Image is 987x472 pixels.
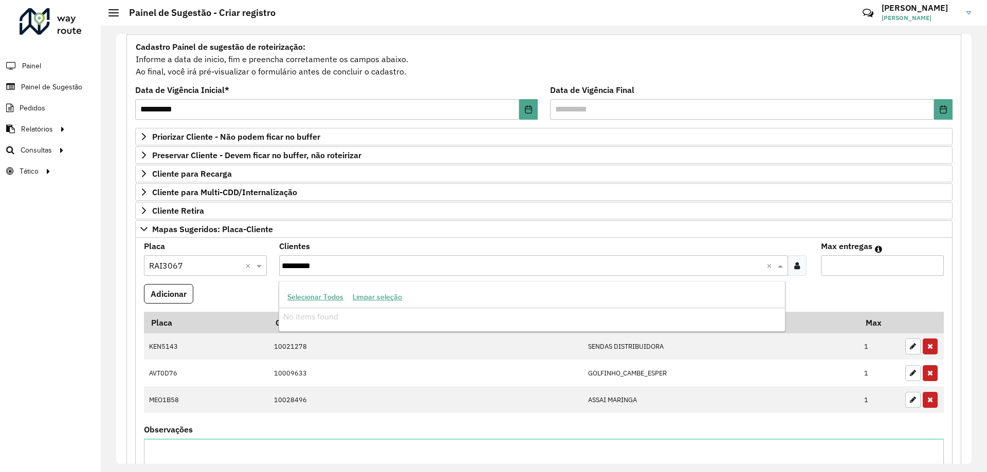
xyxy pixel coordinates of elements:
[859,333,900,360] td: 1
[144,360,268,386] td: AVT0D76
[268,312,583,333] th: Código Cliente
[279,240,310,252] label: Clientes
[152,133,320,141] span: Priorizar Cliente - Não podem ficar no buffer
[882,3,959,13] h3: [PERSON_NAME]
[859,312,900,333] th: Max
[21,124,53,135] span: Relatórios
[22,61,41,71] span: Painel
[882,13,959,23] span: [PERSON_NAME]
[821,240,872,252] label: Max entregas
[135,146,953,164] a: Preservar Cliente - Devem ficar no buffer, não roteirizar
[135,84,229,96] label: Data de Vigência Inicial
[245,259,254,272] span: Clear all
[152,188,297,196] span: Cliente para Multi-CDD/Internalização
[279,308,784,326] div: No items found
[119,7,276,18] h2: Painel de Sugestão - Criar registro
[135,183,953,201] a: Cliente para Multi-CDD/Internalização
[144,386,268,413] td: MEO1B58
[152,151,361,159] span: Preservar Cliente - Devem ficar no buffer, não roteirizar
[519,99,538,120] button: Choose Date
[152,169,232,178] span: Cliente para Recarga
[152,225,273,233] span: Mapas Sugeridos: Placa-Cliente
[135,128,953,145] a: Priorizar Cliente - Não podem ficar no buffer
[583,386,859,413] td: ASSAI MARINGA
[135,165,953,182] a: Cliente para Recarga
[283,289,348,305] button: Selecionar Todos
[136,42,305,52] strong: Cadastro Painel de sugestão de roteirização:
[268,360,583,386] td: 10009633
[144,333,268,360] td: KEN5143
[144,284,193,304] button: Adicionar
[144,240,165,252] label: Placa
[766,259,775,272] span: Clear all
[135,202,953,219] a: Cliente Retira
[583,333,859,360] td: SENDAS DISTRIBUIDORA
[152,206,204,215] span: Cliente Retira
[857,2,879,24] a: Contato Rápido
[135,220,953,238] a: Mapas Sugeridos: Placa-Cliente
[20,166,39,177] span: Tático
[144,423,193,436] label: Observações
[875,245,882,253] em: Máximo de clientes que serão colocados na mesma rota com os clientes informados
[144,312,268,333] th: Placa
[279,281,785,332] ng-dropdown-panel: Options list
[268,386,583,413] td: 10028496
[550,84,634,96] label: Data de Vigência Final
[268,333,583,360] td: 10021278
[859,386,900,413] td: 1
[20,103,45,114] span: Pedidos
[21,82,82,92] span: Painel de Sugestão
[583,360,859,386] td: GOLFINHO_CAMBE_ESPER
[934,99,953,120] button: Choose Date
[21,145,52,156] span: Consultas
[859,360,900,386] td: 1
[348,289,407,305] button: Limpar seleção
[135,40,953,78] div: Informe a data de inicio, fim e preencha corretamente os campos abaixo. Ao final, você irá pré-vi...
